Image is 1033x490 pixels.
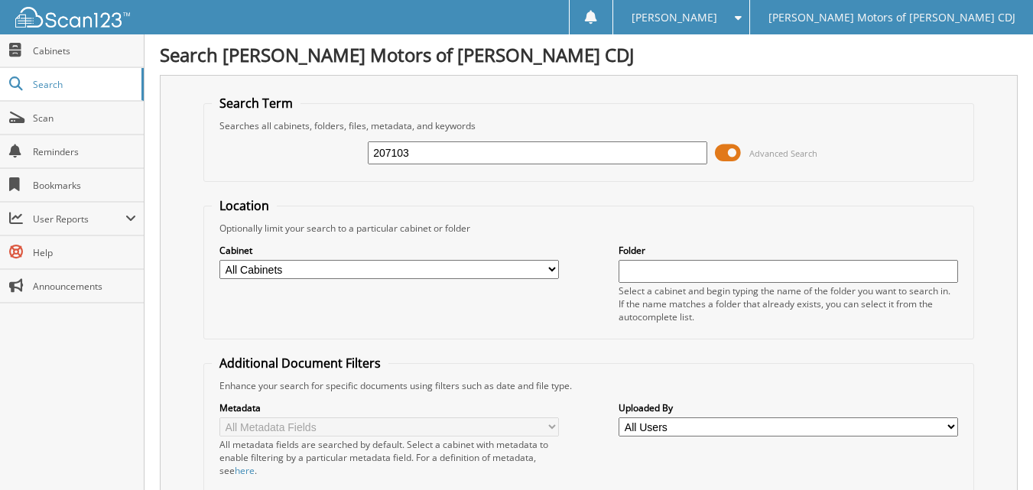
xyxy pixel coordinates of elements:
[212,95,300,112] legend: Search Term
[212,379,966,392] div: Enhance your search for specific documents using filters such as date and file type.
[219,438,559,477] div: All metadata fields are searched by default. Select a cabinet with metadata to enable filtering b...
[15,7,130,28] img: scan123-logo-white.svg
[33,179,136,192] span: Bookmarks
[619,244,958,257] label: Folder
[212,119,966,132] div: Searches all cabinets, folders, files, metadata, and keywords
[749,148,817,159] span: Advanced Search
[33,78,134,91] span: Search
[619,401,958,414] label: Uploaded By
[632,13,717,22] span: [PERSON_NAME]
[33,213,125,226] span: User Reports
[219,401,559,414] label: Metadata
[212,222,966,235] div: Optionally limit your search to a particular cabinet or folder
[235,464,255,477] a: here
[219,244,559,257] label: Cabinet
[160,42,1018,67] h1: Search [PERSON_NAME] Motors of [PERSON_NAME] CDJ
[33,44,136,57] span: Cabinets
[212,355,388,372] legend: Additional Document Filters
[33,112,136,125] span: Scan
[33,246,136,259] span: Help
[619,284,958,323] div: Select a cabinet and begin typing the name of the folder you want to search in. If the name match...
[212,197,277,214] legend: Location
[33,145,136,158] span: Reminders
[768,13,1015,22] span: [PERSON_NAME] Motors of [PERSON_NAME] CDJ
[33,280,136,293] span: Announcements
